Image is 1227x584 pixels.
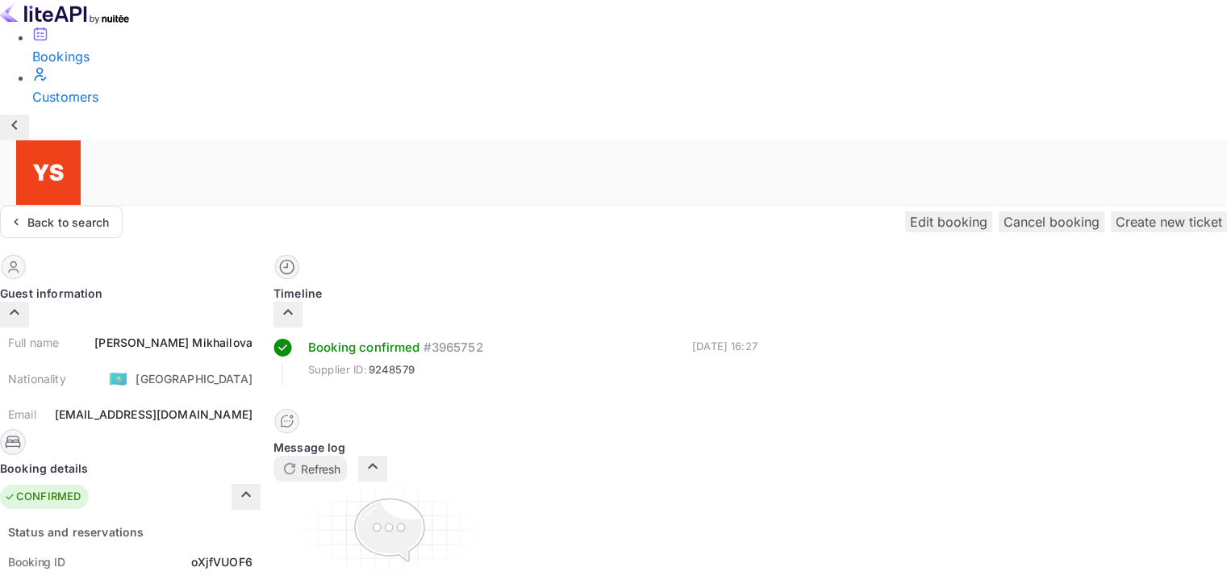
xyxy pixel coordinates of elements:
button: Edit booking [905,211,992,232]
div: Booking ID [8,553,65,570]
a: Customers [32,66,1227,106]
div: Status and reservations [8,524,144,540]
div: [GEOGRAPHIC_DATA] [136,370,252,387]
div: CONFIRMED [4,489,81,505]
button: Cancel booking [999,211,1104,232]
div: [PERSON_NAME] Mikhailova [94,334,252,351]
button: Refresh [273,456,347,482]
div: oXjfVUOF6 [191,553,252,570]
div: Booking confirmed [308,339,420,357]
div: Bookings [32,47,1227,66]
div: [DATE] 16:27 [692,339,757,386]
span: 9248579 [369,362,415,378]
img: Yandex Support [16,140,81,205]
div: Timeline [273,285,764,302]
div: Customers [32,87,1227,106]
button: Create new ticket [1111,211,1227,232]
div: # 3965752 [424,339,483,357]
div: Back to search [27,214,109,231]
div: Full name [8,334,59,351]
div: Email [8,406,36,423]
div: [EMAIL_ADDRESS][DOMAIN_NAME] [55,406,252,423]
span: United States [109,364,127,393]
a: Bookings [32,26,1227,66]
p: Refresh [301,461,340,478]
div: Nationality [8,370,66,387]
span: Supplier ID: [308,362,367,378]
div: Message log [273,439,764,456]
